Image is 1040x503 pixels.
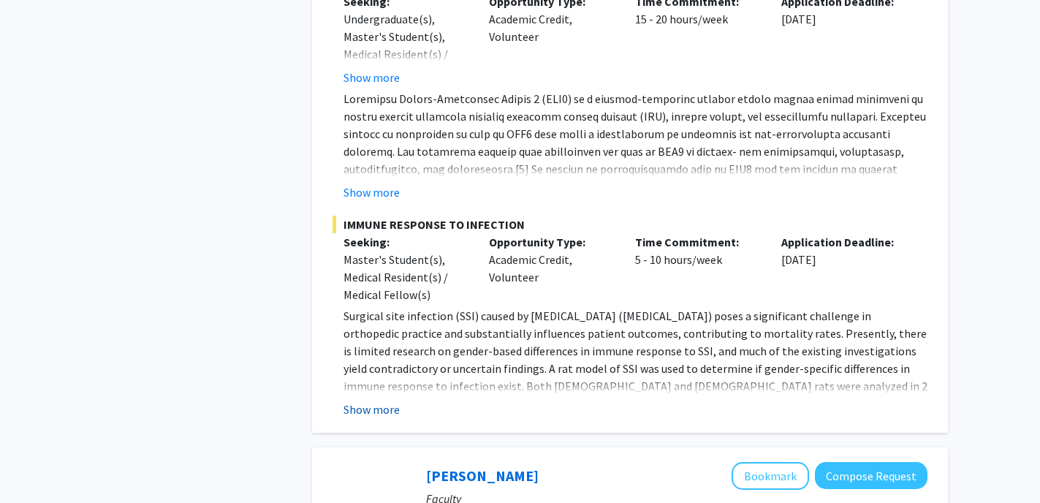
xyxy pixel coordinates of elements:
div: 5 - 10 hours/week [624,233,770,303]
button: Add Amy Cunningham to Bookmarks [732,462,809,490]
span: IMMUNE RESPONSE TO INFECTION [333,216,927,233]
p: Surgical site infection (SSI) caused by [MEDICAL_DATA] ([MEDICAL_DATA]) poses a significant chall... [343,307,927,465]
iframe: Chat [11,437,62,492]
p: Opportunity Type: [489,233,613,251]
a: [PERSON_NAME] [426,466,539,485]
button: Show more [343,69,400,86]
button: Show more [343,184,400,201]
p: Time Commitment: [635,233,759,251]
p: Application Deadline: [781,233,906,251]
p: Loremipsu Dolors-Ametconsec Adipis 2 (ELI0) se d eiusmod-temporinc utlabor etdolo magnaa enimad m... [343,90,927,493]
div: Academic Credit, Volunteer [478,233,624,303]
button: Compose Request to Amy Cunningham [815,462,927,489]
button: Show more [343,401,400,418]
div: [DATE] [770,233,916,303]
div: Undergraduate(s), Master's Student(s), Medical Resident(s) / Medical Fellow(s) [343,10,468,80]
div: Master's Student(s), Medical Resident(s) / Medical Fellow(s) [343,251,468,303]
p: Seeking: [343,233,468,251]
